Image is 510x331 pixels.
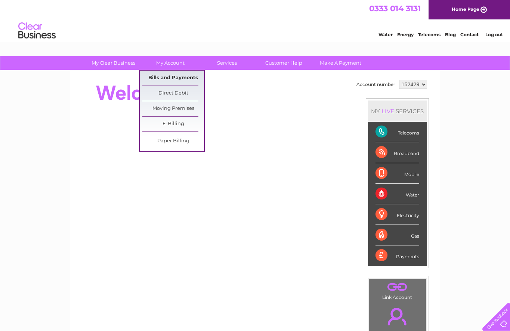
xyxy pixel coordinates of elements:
img: logo.png [18,19,56,42]
a: Moving Premises [142,101,204,116]
div: Mobile [375,163,419,184]
a: Blog [445,32,456,37]
a: Bills and Payments [142,71,204,86]
a: Direct Debit [142,86,204,101]
div: Telecoms [375,122,419,142]
a: Telecoms [418,32,441,37]
a: Paper Billing [142,134,204,149]
div: Water [375,184,419,204]
a: Services [196,56,258,70]
a: My Account [139,56,201,70]
a: E-Billing [142,117,204,132]
td: Account number [355,78,397,91]
a: . [371,303,424,330]
div: LIVE [380,108,396,115]
a: Customer Help [253,56,315,70]
div: Electricity [375,204,419,225]
a: Contact [460,32,479,37]
div: MY SERVICES [368,100,427,122]
a: Make A Payment [310,56,371,70]
div: Broadband [375,142,419,163]
div: Gas [375,225,419,245]
a: Energy [397,32,414,37]
a: My Clear Business [83,56,144,70]
a: . [371,281,424,294]
a: Water [378,32,393,37]
div: Clear Business is a trading name of Verastar Limited (registered in [GEOGRAPHIC_DATA] No. 3667643... [79,4,432,36]
a: Log out [485,32,503,37]
a: 0333 014 3131 [369,4,421,13]
td: Link Account [368,278,426,302]
div: Payments [375,245,419,266]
